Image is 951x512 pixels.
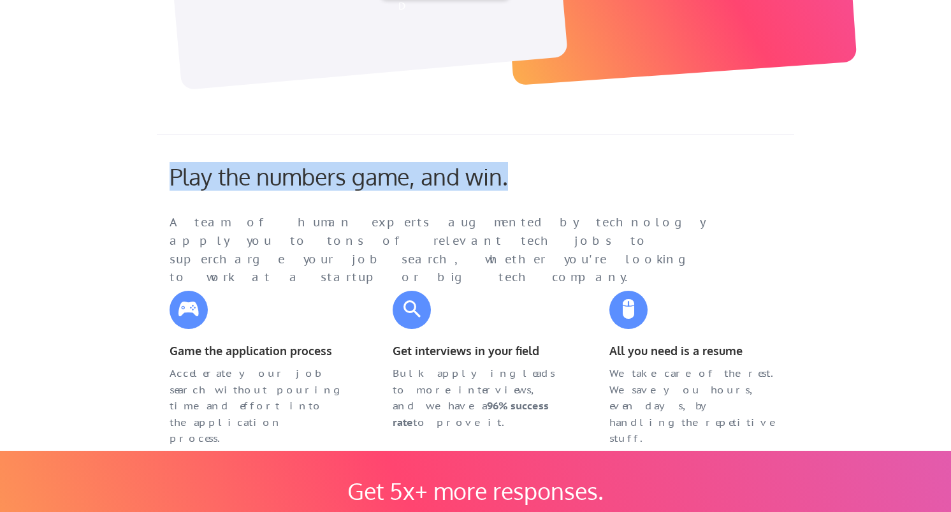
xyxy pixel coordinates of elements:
div: A team of human experts augmented by technology apply you to tons of relevant tech jobs to superc... [170,214,730,287]
div: Game the application process [170,342,342,360]
div: Play the numbers game, and win. [170,163,565,190]
strong: 96% success rate [393,399,551,428]
div: Get 5x+ more responses. [335,477,616,504]
div: Get interviews in your field [393,342,565,360]
div: All you need is a resume [609,342,781,360]
div: Bulk applying leads to more interviews, and we have a to prove it. [393,365,565,430]
div: Accelerate your job search without pouring time and effort into the application process. [170,365,342,447]
div: We take care of the rest. We save you hours, even days, by handling the repetitive stuff. [609,365,781,447]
